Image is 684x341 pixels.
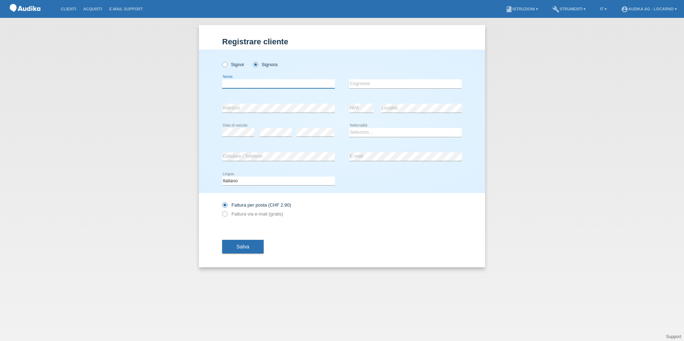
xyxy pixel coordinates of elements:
[222,62,244,67] label: Signor
[666,334,681,339] a: Support
[505,6,513,13] i: book
[596,7,610,11] a: IT ▾
[222,202,227,211] input: Fattura per posta (CHF 2.90)
[621,6,628,13] i: account_circle
[106,7,146,11] a: E-mail Support
[57,7,80,11] a: Clienti
[222,240,264,253] button: Salva
[222,211,283,217] label: Fattura via e-mail (gratis)
[253,62,258,66] input: Signora
[222,202,291,208] label: Fattura per posta (CHF 2.90)
[80,7,106,11] a: Acquisti
[549,7,589,11] a: buildStrumenti ▾
[617,7,680,11] a: account_circleAudika AG - Locarno ▾
[552,6,560,13] i: build
[222,211,227,220] input: Fattura via e-mail (gratis)
[7,14,43,19] a: POS — MF Group
[253,62,278,67] label: Signora
[222,37,462,46] h1: Registrare cliente
[222,62,227,66] input: Signor
[502,7,542,11] a: bookIstruzioni ▾
[236,244,249,249] span: Salva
